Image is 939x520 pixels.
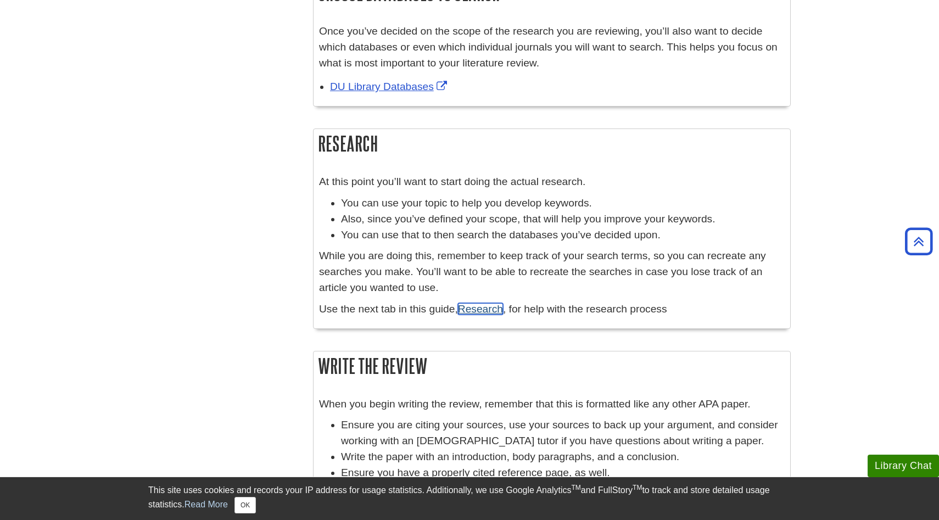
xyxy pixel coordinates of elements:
p: While you are doing this, remember to keep track of your search terms, so you can recreate any se... [319,248,785,295]
button: Close [234,497,256,513]
li: Ensure you have a properly cited reference page, as well. [341,465,785,481]
p: Once you’ve decided on the scope of the research you are reviewing, you’ll also want to decide wh... [319,24,785,71]
sup: TM [633,484,642,491]
h2: Write the Review [314,351,790,381]
li: Also, since you’ve defined your scope, that will help you improve your keywords. [341,211,785,227]
li: Ensure you are citing your sources, use your sources to back up your argument, and consider worki... [341,417,785,449]
a: Read More [185,500,228,509]
sup: TM [571,484,580,491]
a: Back to Top [901,234,936,249]
li: You can use that to then search the databases you’ve decided upon. [341,227,785,243]
li: Write the paper with an introduction, body paragraphs, and a conclusion. [341,449,785,465]
button: Library Chat [868,455,939,477]
h2: Research [314,129,790,158]
div: This site uses cookies and records your IP address for usage statistics. Additionally, we use Goo... [148,484,791,513]
a: Link opens in new window [330,81,450,92]
p: Use the next tab in this guide, , for help with the research process [319,301,785,317]
p: When you begin writing the review, remember that this is formatted like any other APA paper. [319,396,785,412]
p: At this point you’ll want to start doing the actual research. [319,174,785,190]
a: Research [458,303,503,315]
li: You can use your topic to help you develop keywords. [341,195,785,211]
